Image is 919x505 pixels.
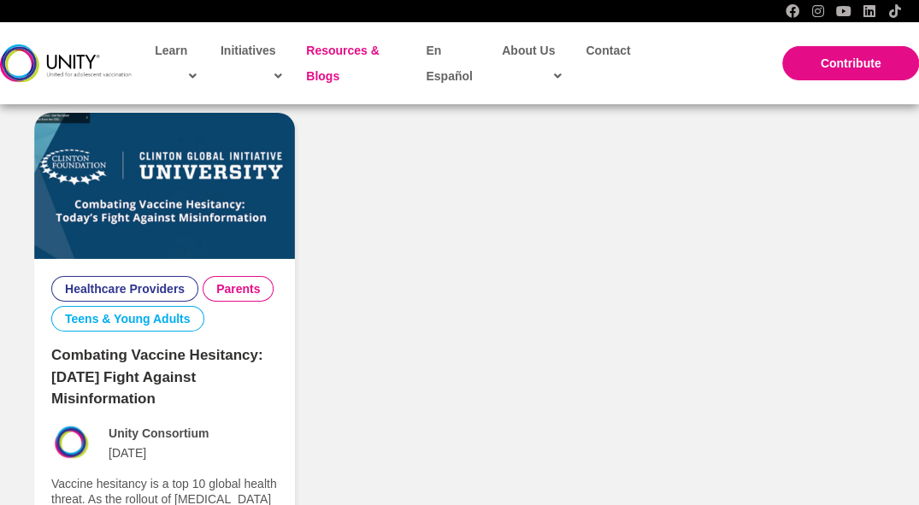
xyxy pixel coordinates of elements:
[888,4,902,18] a: TikTok
[811,4,825,18] a: Instagram
[51,423,91,463] img: Avatar photo
[837,4,851,18] a: YouTube
[155,38,197,89] span: Learn
[493,31,568,96] a: About Us
[65,311,191,326] a: Teens & Young Adults
[34,178,295,191] a: Combating Vaccine Hesitancy: Today’s Fight Against Misinformation
[586,44,630,57] span: Contact
[863,4,876,18] a: LinkedIn
[306,44,380,83] span: Resources & Blogs
[221,38,282,89] span: Initiatives
[109,445,146,461] span: [DATE]
[426,44,472,83] span: En Español
[417,31,489,96] a: En Español
[577,31,637,70] a: Contact
[109,426,209,441] span: Unity Consortium
[297,31,409,96] a: Resources & Blogs
[65,281,185,297] a: Healthcare Providers
[216,281,260,297] a: Parents
[502,38,562,89] span: About Us
[782,46,919,80] a: Contribute
[786,4,799,18] a: Facebook
[51,347,263,407] a: Combating Vaccine Hesitancy: [DATE] Fight Against Misinformation
[821,56,881,70] span: Contribute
